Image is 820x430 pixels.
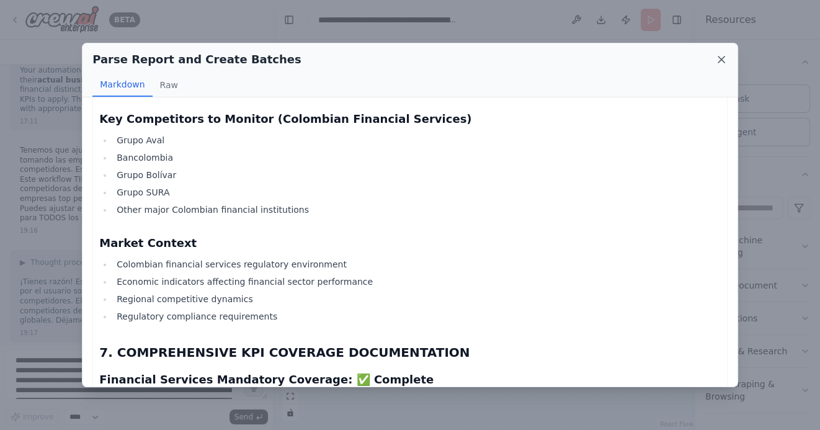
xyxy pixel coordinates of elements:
[113,257,721,272] li: Colombian financial services regulatory environment
[113,202,721,217] li: Other major Colombian financial institutions
[113,274,721,289] li: Economic indicators affecting financial sector performance
[99,110,721,128] h3: Key Competitors to Monitor (Colombian Financial Services)
[113,309,721,324] li: Regulatory compliance requirements
[92,73,152,97] button: Markdown
[113,168,721,182] li: Grupo Bolívar
[99,235,721,252] h3: Market Context
[92,51,301,68] h2: Parse Report and Create Batches
[99,371,721,388] h3: Financial Services Mandatory Coverage: ✅ Complete
[153,73,185,97] button: Raw
[113,150,721,165] li: Bancolombia
[113,185,721,200] li: Grupo SURA
[113,133,721,148] li: Grupo Aval
[99,344,721,361] h2: 7. COMPREHENSIVE KPI COVERAGE DOCUMENTATION
[113,292,721,307] li: Regional competitive dynamics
